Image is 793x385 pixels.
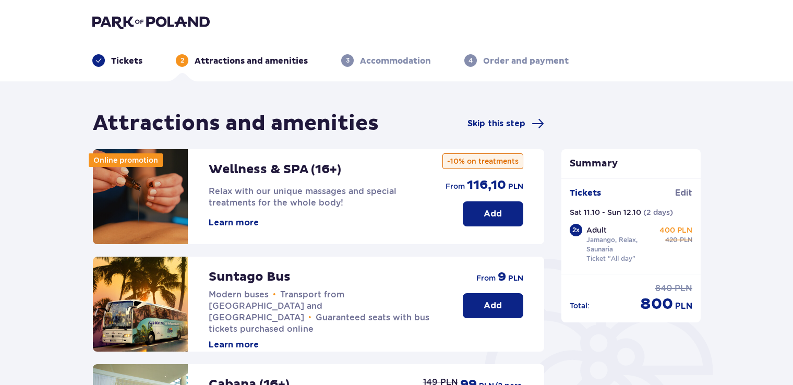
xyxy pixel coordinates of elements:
[586,235,658,254] p: Jamango, Relax, Saunaria
[586,254,635,263] p: Ticket "All day"
[561,158,701,170] p: Summary
[680,235,692,245] span: PLN
[570,300,590,311] p: Total :
[346,56,350,65] p: 3
[467,177,506,193] span: 116,10
[308,312,311,323] span: •
[464,54,569,67] div: 4Order and payment
[508,182,523,192] span: PLN
[195,55,308,67] p: Attractions and amenities
[483,55,569,67] p: Order and payment
[675,300,692,312] span: PLN
[508,273,523,284] span: PLN
[659,225,692,235] p: 400 PLN
[92,15,210,29] img: Park of Poland logo
[209,269,291,285] p: Suntago Bus
[111,55,142,67] p: Tickets
[675,283,692,294] span: PLN
[89,153,163,167] div: Online promotion
[665,235,678,245] span: 420
[209,217,259,228] button: Learn more
[586,225,607,235] p: Adult
[467,118,525,129] span: Skip this step
[655,283,672,294] span: 840
[181,56,184,65] p: 2
[484,208,502,220] p: Add
[176,54,308,67] div: 2Attractions and amenities
[446,181,465,191] span: from
[93,257,188,352] img: attraction
[209,339,259,351] button: Learn more
[484,300,502,311] p: Add
[468,56,473,65] p: 4
[640,294,673,314] span: 800
[570,224,582,236] div: 2 x
[570,207,641,218] p: Sat 11.10 - Sun 12.10
[442,153,523,169] p: -10% on treatments
[93,149,188,244] img: attraction
[476,273,496,283] span: from
[498,269,506,285] span: 9
[209,186,397,208] span: Relax with our unique massages and special treatments for the whole body!
[209,162,341,177] p: Wellness & SPA (16+)
[463,201,523,226] button: Add
[209,290,269,299] span: Modern buses
[273,290,276,300] span: •
[209,290,344,322] span: Transport from [GEOGRAPHIC_DATA] and [GEOGRAPHIC_DATA]
[643,207,673,218] p: ( 2 days )
[92,54,142,67] div: Tickets
[467,117,544,130] a: Skip this step
[675,187,692,199] span: Edit
[570,187,601,199] p: Tickets
[341,54,431,67] div: 3Accommodation
[463,293,523,318] button: Add
[93,111,379,137] h1: Attractions and amenities
[360,55,431,67] p: Accommodation
[209,312,429,334] span: Guaranteed seats with bus tickets purchased online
